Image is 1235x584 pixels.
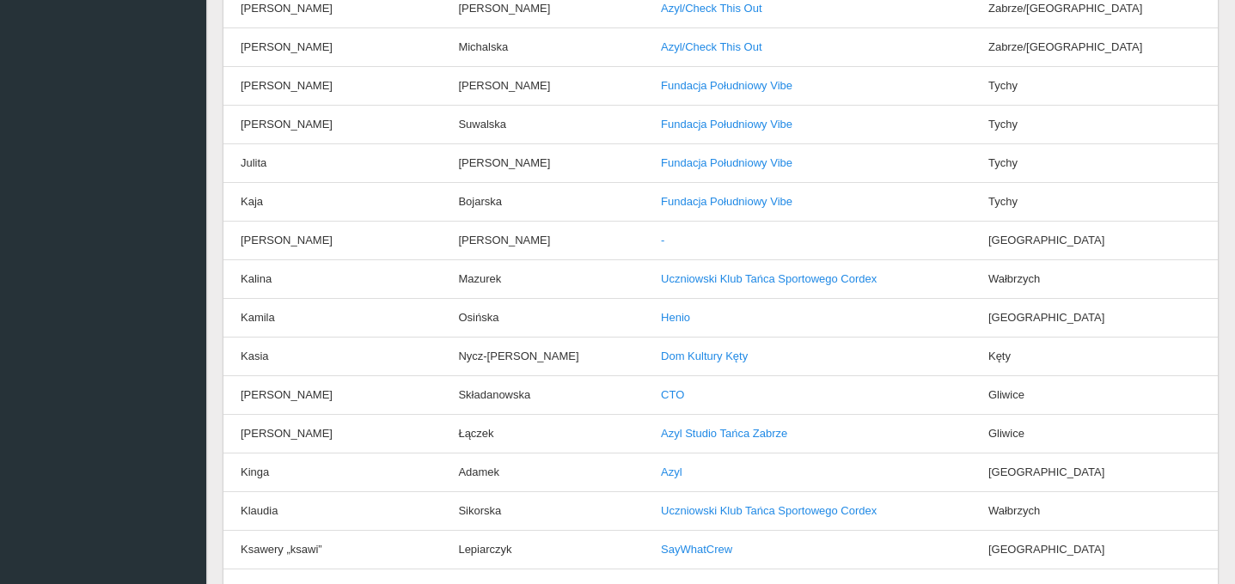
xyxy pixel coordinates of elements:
td: Ksawery „ksawi” [223,531,441,569]
td: [GEOGRAPHIC_DATA] [971,299,1218,338]
td: [PERSON_NAME] [441,222,644,260]
td: Adamek [441,453,644,492]
td: Mazurek [441,260,644,299]
td: Kęty [971,338,1218,376]
a: Fundacja Południowy Vibe [661,79,792,92]
td: [PERSON_NAME] [441,67,644,106]
td: [PERSON_NAME] [223,67,441,106]
a: Henio [661,311,690,324]
td: Tychy [971,144,1218,183]
a: Azyl [661,465,682,478]
a: - [661,234,664,246]
a: Azyl Studio Tańca Zabrze [661,427,787,440]
td: Kasia [223,338,441,376]
td: [PERSON_NAME] [223,376,441,415]
td: Sikorska [441,492,644,531]
td: Klaudia [223,492,441,531]
td: [PERSON_NAME] [223,415,441,453]
td: Bojarska [441,183,644,222]
a: Fundacja Południowy Vibe [661,156,792,169]
a: Azyl/Check This Out [661,2,762,15]
td: [GEOGRAPHIC_DATA] [971,531,1218,569]
a: SayWhatCrew [661,543,732,556]
a: Fundacja Południowy Vibe [661,195,792,208]
a: Fundacja Południowy Vibe [661,118,792,131]
td: Gliwice [971,376,1218,415]
td: Lepiarczyk [441,531,644,569]
a: CTO [661,388,684,401]
td: Julita [223,144,441,183]
a: Uczniowski Klub Tańca Sportowego Cordex [661,504,877,517]
td: Kinga [223,453,441,492]
a: Azyl/Check This Out [661,40,762,53]
td: [GEOGRAPHIC_DATA] [971,453,1218,492]
td: Suwalska [441,106,644,144]
td: Kalina [223,260,441,299]
td: Łączek [441,415,644,453]
td: Kaja [223,183,441,222]
td: Składanowska [441,376,644,415]
td: Tychy [971,106,1218,144]
td: [GEOGRAPHIC_DATA] [971,222,1218,260]
td: Gliwice [971,415,1218,453]
td: Michalska [441,28,644,67]
a: Dom Kultury Kęty [661,350,748,362]
td: Kamila [223,299,441,338]
td: [PERSON_NAME] [441,144,644,183]
td: Zabrze/[GEOGRAPHIC_DATA] [971,28,1218,67]
td: [PERSON_NAME] [223,106,441,144]
td: Osińska [441,299,644,338]
td: Wałbrzych [971,260,1218,299]
td: Wałbrzych [971,492,1218,531]
td: Tychy [971,67,1218,106]
td: [PERSON_NAME] [223,28,441,67]
a: Uczniowski Klub Tańca Sportowego Cordex [661,272,877,285]
td: [PERSON_NAME] [223,222,441,260]
td: Tychy [971,183,1218,222]
td: Nycz-[PERSON_NAME] [441,338,644,376]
